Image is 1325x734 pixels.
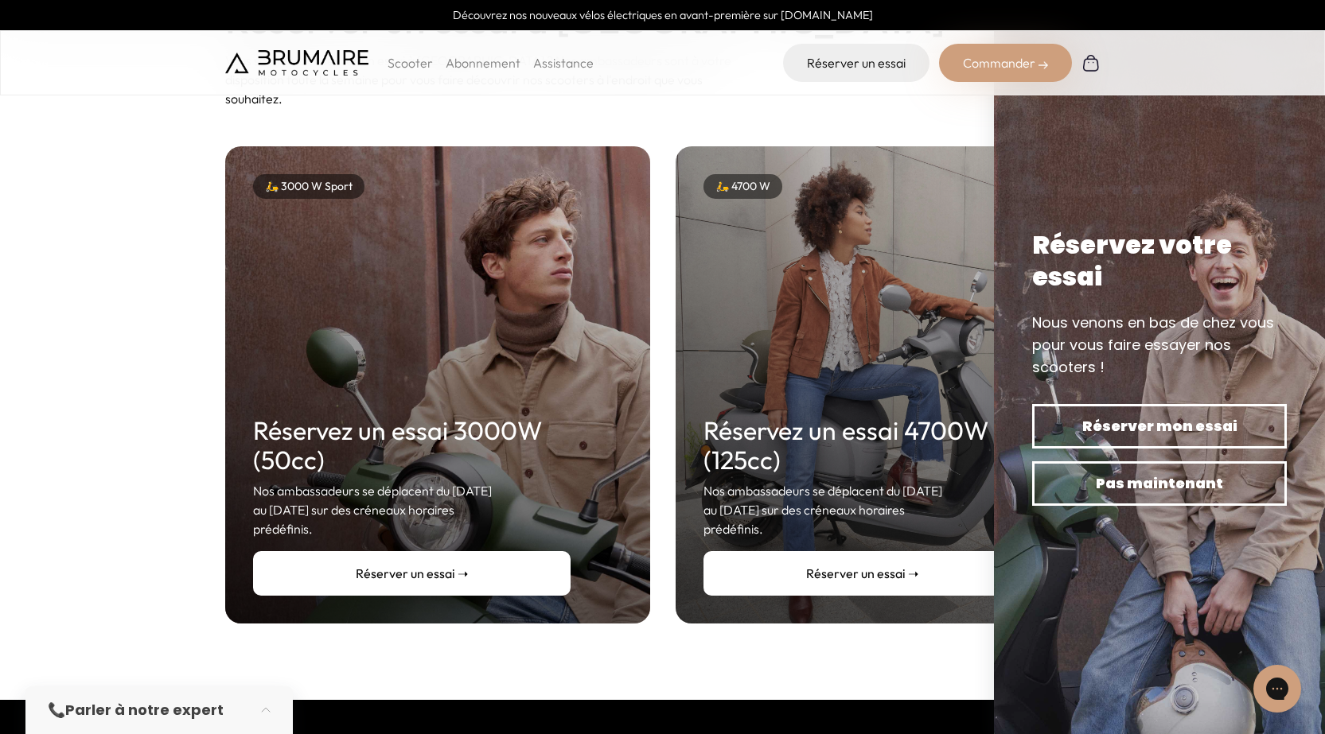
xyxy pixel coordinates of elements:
div: 🛵 3000 W Sport [253,174,364,199]
div: Commander [939,44,1072,82]
img: Panier [1081,53,1101,72]
iframe: Gorgias live chat messenger [1245,659,1309,718]
h2: Réservez un essai 3000W (50cc) [253,416,571,475]
div: 🛵 4700 W [703,174,782,199]
a: Abonnement [446,55,520,71]
img: right-arrow-2.png [1039,60,1048,70]
p: Scooter [388,53,433,72]
p: Nos ambassadeurs se déplacent du [DATE] au [DATE] sur des créneaux horaires prédéfinis. [703,481,1021,538]
a: Réserver un essai ➝ [703,551,1021,596]
h2: Réservez un essai 4700W (125cc) [703,416,1021,475]
a: Assistance [533,55,594,71]
a: Réserver un essai ➝ [253,551,571,596]
a: Réserver un essai [783,44,929,82]
img: Brumaire Motocycles [225,50,368,76]
p: Nos ambassadeurs se déplacent du [DATE] au [DATE] sur des créneaux horaires prédéfinis. [253,481,571,538]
